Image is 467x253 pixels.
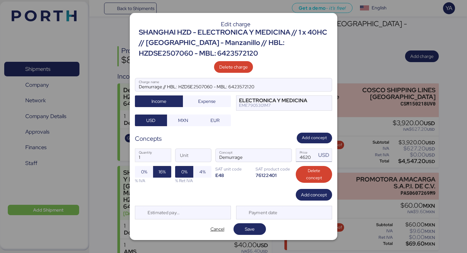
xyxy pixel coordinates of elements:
[181,168,187,176] span: 0%
[198,97,216,105] span: Expense
[178,116,188,124] span: MXN
[199,115,231,126] button: EUR
[175,178,211,184] div: % Ret IVA
[139,21,332,27] div: Edit charge
[141,168,147,176] span: 0%
[318,151,332,159] div: USD
[135,115,167,126] button: USD
[139,27,332,59] div: SHANGHAI HZD - ELECTRONICA Y MEDICINA // 1 x 40HC // [GEOGRAPHIC_DATA] - Manzanillo // HBL: HZDSE...
[159,168,166,176] span: 16%
[135,178,171,184] div: % IVA
[146,116,155,124] span: USD
[210,116,220,124] span: EUR
[239,103,307,108] div: EME7905301M7
[233,223,266,235] button: Save
[135,166,153,178] button: 0%
[296,189,332,201] button: Add concept
[135,78,332,91] input: Charge name
[215,172,252,178] div: E48
[296,166,332,183] button: Delete concept
[193,166,211,178] button: 4%
[301,191,327,199] span: Add concept
[175,149,211,162] input: Unit
[302,134,327,141] span: Add concept
[245,225,255,233] span: Save
[278,150,292,164] button: ConceptConcept
[301,167,327,181] span: Delete concept
[215,166,252,172] div: SAT unit code
[296,149,316,162] input: Price
[297,133,332,143] button: Add concept
[216,149,276,162] input: Concept
[256,166,292,172] div: SAT product code
[214,61,253,73] button: Delete charge
[199,168,206,176] span: 4%
[153,166,171,178] button: 16%
[135,134,162,143] div: Concepts
[175,166,193,178] button: 0%
[135,149,171,162] input: Quantity
[183,95,231,107] button: Expense
[256,172,292,178] div: 76122401
[210,225,224,233] span: Cancel
[201,223,233,235] button: Cancel
[135,95,183,107] button: Income
[151,97,166,105] span: Income
[239,98,307,103] div: ELECTRONICA Y MEDICINA
[219,63,248,71] span: Delete charge
[167,115,199,126] button: MXN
